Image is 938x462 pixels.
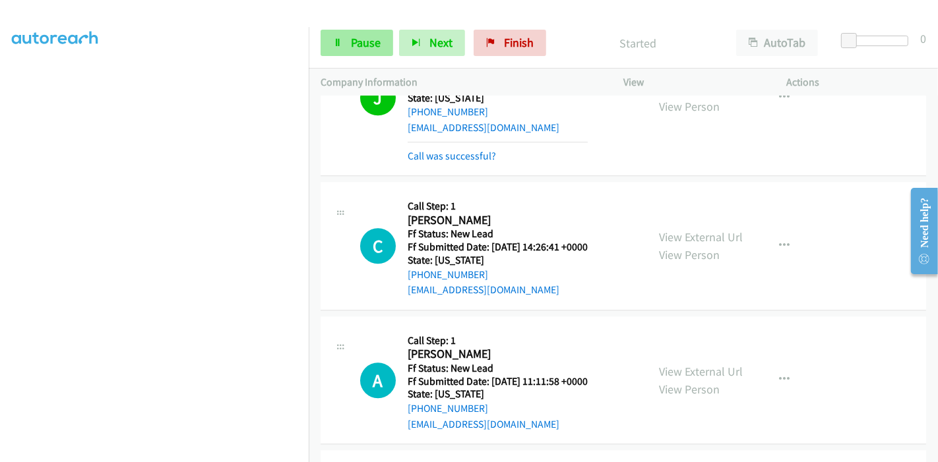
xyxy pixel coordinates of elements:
[429,35,453,50] span: Next
[408,334,588,347] h5: Call Step: 1
[399,30,465,56] button: Next
[408,200,588,213] h5: Call Step: 1
[920,30,926,47] div: 0
[408,402,488,415] a: [PHONE_NUMBER]
[360,80,396,115] h1: J
[408,213,588,228] h2: [PERSON_NAME]
[787,74,927,90] p: Actions
[848,36,908,46] div: Delay between calls (in seconds)
[360,362,396,398] div: The call is yet to be attempted
[474,30,546,56] a: Finish
[408,241,588,254] h5: Ff Submitted Date: [DATE] 14:26:41 +0000
[321,30,393,56] a: Pause
[659,229,743,245] a: View External Url
[408,92,588,105] h5: State: [US_STATE]
[900,179,938,283] iframe: Resource Center
[360,228,396,264] h1: C
[659,364,743,379] a: View External Url
[408,418,559,430] a: [EMAIL_ADDRESS][DOMAIN_NAME]
[564,34,712,52] p: Started
[408,362,588,375] h5: Ff Status: New Lead
[360,362,396,398] h1: A
[659,247,720,262] a: View Person
[408,375,588,388] h5: Ff Submitted Date: [DATE] 11:11:58 +0000
[659,382,720,397] a: View Person
[408,105,488,118] a: [PHONE_NUMBER]
[321,74,600,90] p: Company Information
[408,347,588,362] h2: [PERSON_NAME]
[408,268,488,281] a: [PHONE_NUMBER]
[408,121,559,134] a: [EMAIL_ADDRESS][DOMAIN_NAME]
[504,35,534,50] span: Finish
[351,35,381,50] span: Pause
[408,283,559,296] a: [EMAIL_ADDRESS][DOMAIN_NAME]
[408,388,588,401] h5: State: [US_STATE]
[659,99,720,114] a: View Person
[408,227,588,241] h5: Ff Status: New Lead
[623,74,763,90] p: View
[360,228,396,264] div: The call is yet to be attempted
[736,30,818,56] button: AutoTab
[408,254,588,267] h5: State: [US_STATE]
[408,150,496,162] a: Call was successful?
